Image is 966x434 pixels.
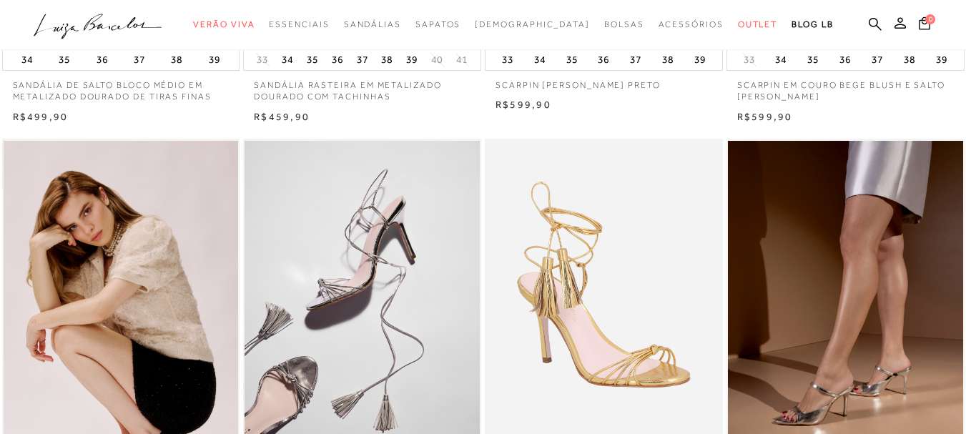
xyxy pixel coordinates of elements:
[771,50,791,70] button: 34
[626,50,646,70] button: 37
[415,11,460,38] a: categoryNavScreenReaderText
[604,11,644,38] a: categoryNavScreenReaderText
[690,50,710,70] button: 39
[659,11,724,38] a: categoryNavScreenReaderText
[867,50,887,70] button: 37
[167,50,187,70] button: 38
[13,111,69,122] span: R$499,90
[738,11,778,38] a: categoryNavScreenReaderText
[269,11,329,38] a: categoryNavScreenReaderText
[402,50,422,70] button: 39
[415,19,460,29] span: Sapatos
[427,53,447,66] button: 40
[593,50,613,70] button: 36
[344,19,401,29] span: Sandálias
[726,71,965,104] a: SCARPIN EM COURO BEGE BLUSH E SALTO [PERSON_NAME]
[803,50,823,70] button: 35
[193,19,255,29] span: Verão Viva
[327,50,348,70] button: 36
[302,50,322,70] button: 35
[277,50,297,70] button: 34
[252,53,272,66] button: 33
[739,53,759,66] button: 33
[377,50,397,70] button: 38
[925,14,935,24] span: 0
[530,50,550,70] button: 34
[658,50,678,70] button: 38
[17,50,37,70] button: 34
[496,99,551,110] span: R$599,90
[475,11,590,38] a: noSubCategoriesText
[562,50,582,70] button: 35
[737,111,793,122] span: R$599,90
[2,71,240,104] a: SANDÁLIA DE SALTO BLOCO MÉDIO EM METALIZADO DOURADO DE TIRAS FINAS
[92,50,112,70] button: 36
[900,50,920,70] button: 38
[835,50,855,70] button: 36
[269,19,329,29] span: Essenciais
[738,19,778,29] span: Outlet
[193,11,255,38] a: categoryNavScreenReaderText
[254,111,310,122] span: R$459,90
[498,50,518,70] button: 33
[243,71,481,104] a: SANDÁLIA RASTEIRA EM METALIZADO DOURADO COM TACHINHAS
[792,11,833,38] a: BLOG LB
[344,11,401,38] a: categoryNavScreenReaderText
[932,50,952,70] button: 39
[129,50,149,70] button: 37
[485,71,723,92] a: SCARPIN [PERSON_NAME] PRETO
[452,53,472,66] button: 41
[475,19,590,29] span: [DEMOGRAPHIC_DATA]
[915,16,935,35] button: 0
[792,19,833,29] span: BLOG LB
[353,50,373,70] button: 37
[54,50,74,70] button: 35
[604,19,644,29] span: Bolsas
[659,19,724,29] span: Acessórios
[204,50,225,70] button: 39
